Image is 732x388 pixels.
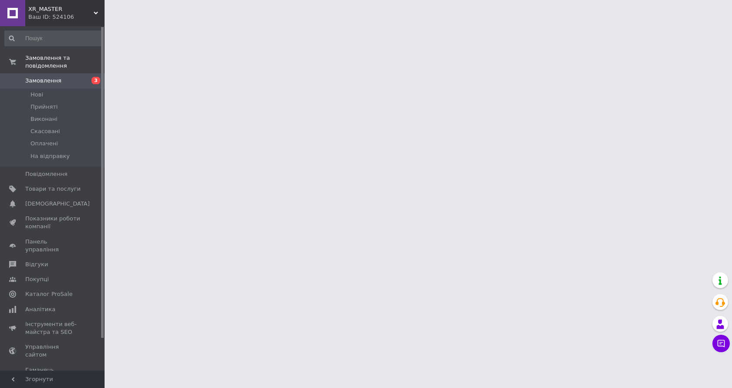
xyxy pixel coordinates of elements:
span: Покупці [25,275,49,283]
button: Чат з покупцем [712,335,730,352]
span: Оплачені [30,140,58,148]
span: Аналітика [25,306,55,313]
span: Скасовані [30,127,60,135]
span: 3 [91,77,100,84]
span: Каталог ProSale [25,290,72,298]
span: Управління сайтом [25,343,81,359]
span: Гаманець компанії [25,366,81,382]
span: Панель управління [25,238,81,254]
span: Відгуки [25,261,48,268]
span: Показники роботи компанії [25,215,81,230]
span: XR_MASTER [28,5,94,13]
span: [DEMOGRAPHIC_DATA] [25,200,90,208]
span: Замовлення та повідомлення [25,54,105,70]
span: Замовлення [25,77,61,85]
span: На відправку [30,152,70,160]
span: Інструменти веб-майстра та SEO [25,320,81,336]
span: Виконані [30,115,58,123]
div: Ваш ID: 524106 [28,13,105,21]
span: Прийняті [30,103,58,111]
input: Пошук [4,31,103,46]
span: Товари та послуги [25,185,81,193]
span: Нові [30,91,43,99]
span: Повідомлення [25,170,68,178]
